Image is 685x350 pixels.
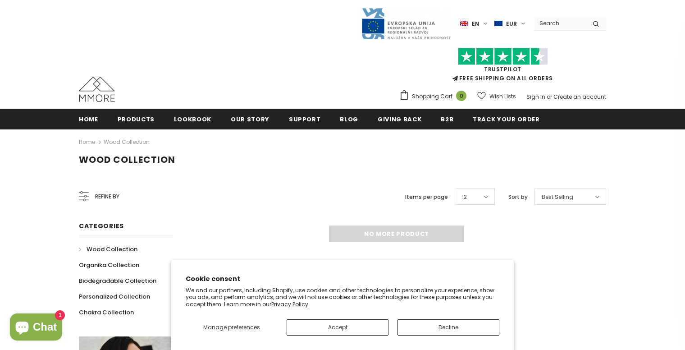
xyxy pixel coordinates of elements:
[79,77,115,102] img: MMORE Cases
[484,65,521,73] a: Trustpilot
[399,90,471,103] a: Shopping Cart 0
[231,115,269,124] span: Our Story
[104,138,150,146] a: Wood Collection
[174,115,211,124] span: Lookbook
[441,109,453,129] a: B2B
[472,19,479,28] span: en
[458,48,548,65] img: Trust Pilot Stars
[378,109,421,129] a: Giving back
[186,319,278,336] button: Manage preferences
[460,20,468,28] img: i-lang-1.png
[174,109,211,129] a: Lookbook
[95,192,119,202] span: Refine by
[203,323,260,331] span: Manage preferences
[79,276,156,285] span: Biodegradable Collection
[526,93,545,101] a: Sign In
[79,137,95,147] a: Home
[477,88,516,104] a: Wish Lists
[397,319,499,336] button: Decline
[79,273,156,289] a: Biodegradable Collection
[289,109,321,129] a: support
[441,115,453,124] span: B2B
[79,221,124,230] span: Categories
[456,91,466,101] span: 0
[79,292,150,301] span: Personalized Collection
[186,274,499,284] h2: Cookie consent
[378,115,421,124] span: Giving back
[473,109,539,129] a: Track your order
[79,115,98,124] span: Home
[231,109,269,129] a: Our Story
[547,93,552,101] span: or
[271,300,308,308] a: Privacy Policy
[186,287,499,308] p: We and our partners, including Shopify, use cookies and other technologies to personalize your ex...
[361,7,451,40] img: Javni Razpis
[7,313,65,343] inbox-online-store-chat: Shopify online store chat
[399,52,606,82] span: FREE SHIPPING ON ALL ORDERS
[79,289,150,304] a: Personalized Collection
[79,261,139,269] span: Organika Collection
[361,19,451,27] a: Javni Razpis
[473,115,539,124] span: Track your order
[534,17,586,30] input: Search Site
[508,193,528,202] label: Sort by
[87,245,137,253] span: Wood Collection
[405,193,448,202] label: Items per page
[79,257,139,273] a: Organika Collection
[79,308,134,317] span: Chakra Collection
[79,304,134,320] a: Chakra Collection
[79,153,175,166] span: Wood Collection
[289,115,321,124] span: support
[506,19,517,28] span: EUR
[79,109,98,129] a: Home
[79,241,137,257] a: Wood Collection
[340,115,358,124] span: Blog
[542,193,573,202] span: Best Selling
[118,115,155,124] span: Products
[118,109,155,129] a: Products
[489,92,516,101] span: Wish Lists
[553,93,606,101] a: Create an account
[462,193,467,202] span: 12
[340,109,358,129] a: Blog
[287,319,388,336] button: Accept
[412,92,452,101] span: Shopping Cart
